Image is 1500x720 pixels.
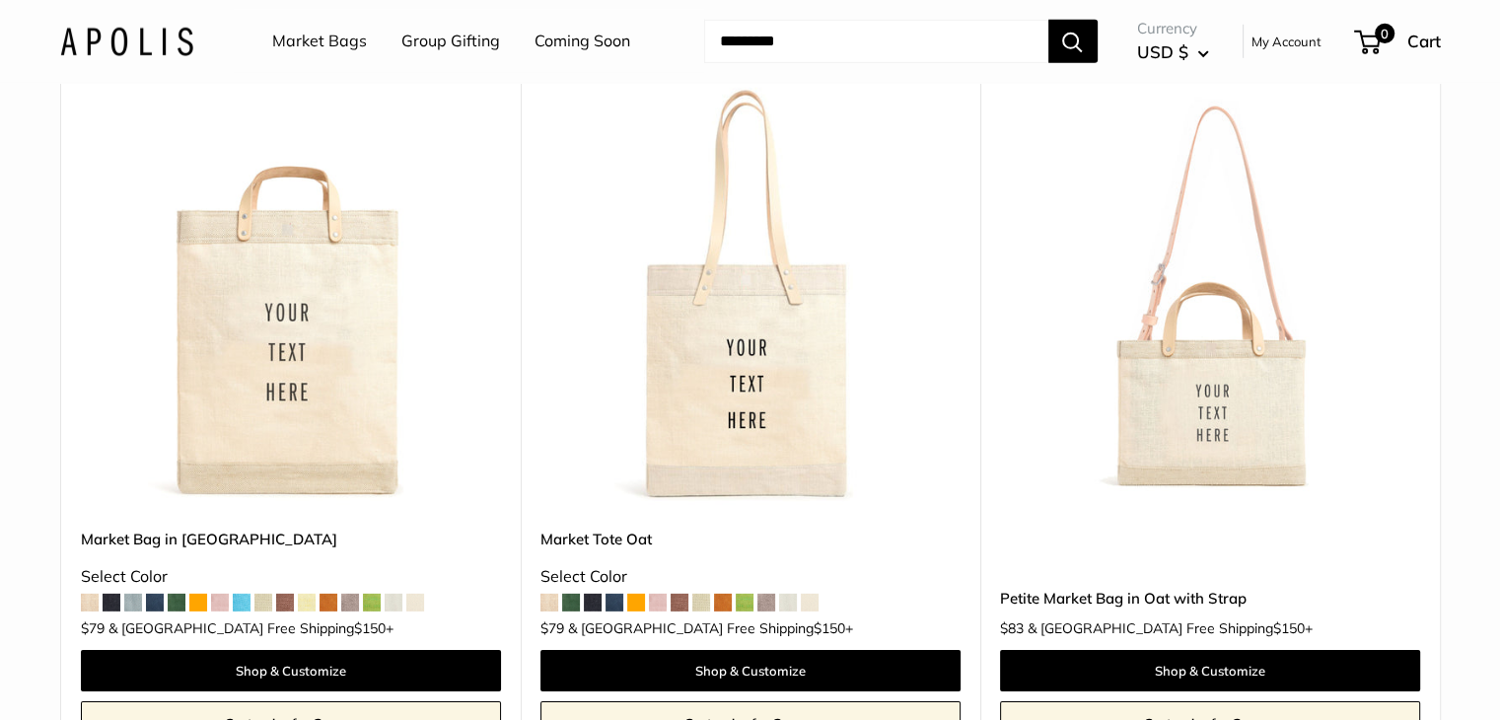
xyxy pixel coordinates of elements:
[60,27,193,55] img: Apolis
[540,88,961,508] a: Market Tote OatMarket Tote Oat
[1137,41,1188,62] span: USD $
[1000,587,1420,610] a: Petite Market Bag in Oat with Strap
[1251,30,1321,53] a: My Account
[401,27,500,56] a: Group Gifting
[540,88,961,508] img: Market Tote Oat
[1273,619,1305,637] span: $150
[540,650,961,691] a: Shop & Customize
[81,88,501,508] img: Market Bag in Oat
[16,645,211,704] iframe: Sign Up via Text for Offers
[1137,15,1209,42] span: Currency
[568,621,853,635] span: & [GEOGRAPHIC_DATA] Free Shipping +
[1048,20,1098,63] button: Search
[81,562,501,592] div: Select Color
[81,88,501,508] a: Market Bag in OatMarket Bag in Oat
[1028,621,1313,635] span: & [GEOGRAPHIC_DATA] Free Shipping +
[540,619,564,637] span: $79
[1000,650,1420,691] a: Shop & Customize
[540,528,961,550] a: Market Tote Oat
[1000,88,1420,508] a: Petite Market Bag in Oat with StrapPetite Market Bag in Oat with Strap
[1000,88,1420,508] img: Petite Market Bag in Oat with Strap
[1137,36,1209,68] button: USD $
[1000,619,1024,637] span: $83
[81,619,105,637] span: $79
[81,650,501,691] a: Shop & Customize
[704,20,1048,63] input: Search...
[1407,31,1441,51] span: Cart
[814,619,845,637] span: $150
[1374,24,1393,43] span: 0
[81,528,501,550] a: Market Bag in [GEOGRAPHIC_DATA]
[354,619,386,637] span: $150
[108,621,393,635] span: & [GEOGRAPHIC_DATA] Free Shipping +
[272,27,367,56] a: Market Bags
[535,27,630,56] a: Coming Soon
[1356,26,1441,57] a: 0 Cart
[540,562,961,592] div: Select Color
